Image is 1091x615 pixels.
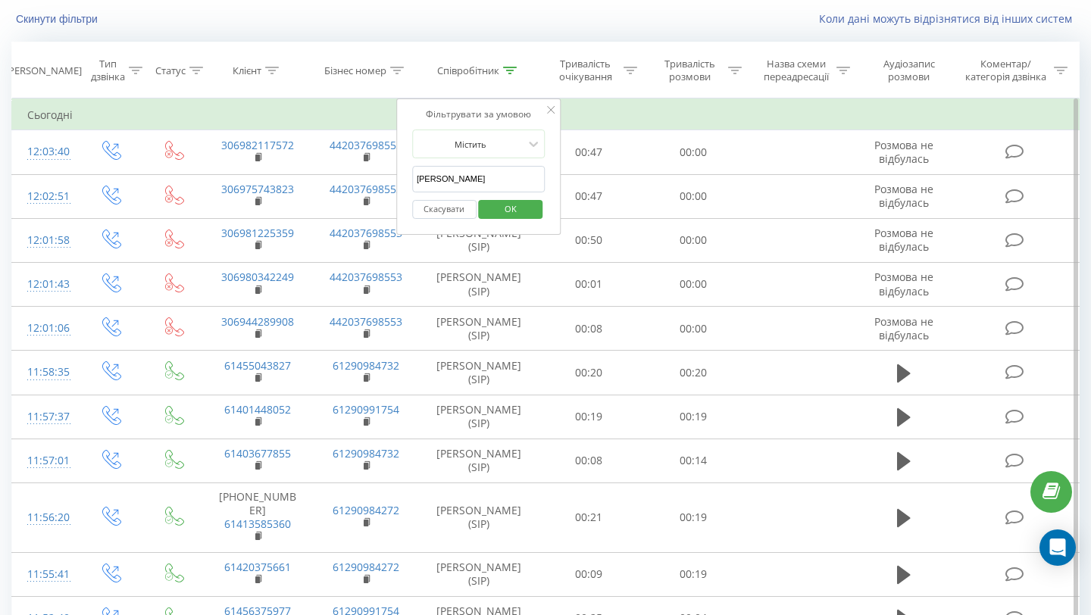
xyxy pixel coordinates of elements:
div: 11:57:01 [27,446,64,476]
span: Розмова не відбулась [874,270,933,298]
a: 442037698553 [330,314,402,329]
a: 306975743823 [221,182,294,196]
td: 00:00 [641,307,746,351]
div: 12:01:58 [27,226,64,255]
td: Сьогодні [12,100,1080,130]
td: [PERSON_NAME] (SIP) [420,262,537,306]
td: 00:20 [537,351,642,395]
td: 00:00 [641,130,746,174]
div: Клієнт [233,64,261,77]
a: 61403677855 [224,446,291,460]
div: Бізнес номер [324,64,386,77]
td: 00:00 [641,262,746,306]
td: 00:08 [537,439,642,482]
a: 442037698553 [330,138,402,152]
a: 61290984732 [333,358,399,373]
button: Скинути фільтри [11,12,105,26]
td: 00:19 [537,395,642,439]
td: 00:19 [641,395,746,439]
div: Тип дзвінка [91,58,125,83]
div: 11:56:20 [27,503,64,532]
a: 442037698553 [330,226,402,240]
td: 00:21 [537,482,642,552]
div: 11:58:35 [27,357,64,387]
td: 00:08 [537,307,642,351]
span: Розмова не відбулась [874,226,933,254]
td: 00:19 [641,482,746,552]
a: 306982117572 [221,138,294,152]
td: [PERSON_NAME] (SIP) [420,351,537,395]
td: [PERSON_NAME] (SIP) [420,482,537,552]
div: Назва схеми переадресації [759,58,833,83]
a: 61290991754 [333,402,399,417]
div: 11:57:37 [27,402,64,432]
td: 00:19 [641,552,746,596]
div: 12:01:06 [27,314,64,343]
div: 12:03:40 [27,137,64,167]
a: 61420375661 [224,560,291,574]
td: 00:47 [537,130,642,174]
div: Аудіозапис розмови [867,58,950,83]
div: 12:01:43 [27,270,64,299]
div: Тривалість очікування [551,58,621,83]
a: 442037698553 [330,182,402,196]
span: OK [489,197,532,220]
td: 00:50 [537,218,642,262]
td: 00:14 [641,439,746,482]
a: 306981225359 [221,226,294,240]
td: [PERSON_NAME] (SIP) [420,439,537,482]
div: 11:55:41 [27,560,64,589]
td: [PERSON_NAME] (SIP) [420,307,537,351]
a: Коли дані можуть відрізнятися вiд інших систем [819,11,1080,26]
td: [PERSON_NAME] (SIP) [420,395,537,439]
div: Open Intercom Messenger [1039,529,1076,566]
td: 00:20 [641,351,746,395]
td: 00:01 [537,262,642,306]
a: 306944289908 [221,314,294,329]
a: 61290984272 [333,503,399,517]
td: 00:47 [537,174,642,218]
span: Розмова не відбулась [874,138,933,166]
a: 61290984732 [333,446,399,460]
a: 442037698553 [330,270,402,284]
div: Фільтрувати за умовою [412,107,545,122]
button: OK [479,200,543,219]
td: 00:00 [641,218,746,262]
a: 61413585360 [224,517,291,531]
span: Розмова не відбулась [874,314,933,342]
td: 00:00 [641,174,746,218]
div: 12:02:51 [27,182,64,211]
a: 306980342249 [221,270,294,284]
td: 00:09 [537,552,642,596]
span: Розмова не відбулась [874,182,933,210]
div: Співробітник [437,64,499,77]
input: Введіть значення [412,166,545,192]
a: 61290984272 [333,560,399,574]
button: Скасувати [412,200,477,219]
td: [PERSON_NAME] (SIP) [420,218,537,262]
td: [PHONE_NUMBER] [204,482,312,552]
div: [PERSON_NAME] [5,64,82,77]
td: [PERSON_NAME] (SIP) [420,552,537,596]
div: Статус [155,64,186,77]
a: 61401448052 [224,402,291,417]
div: Тривалість розмови [655,58,724,83]
div: Коментар/категорія дзвінка [961,58,1050,83]
a: 61455043827 [224,358,291,373]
